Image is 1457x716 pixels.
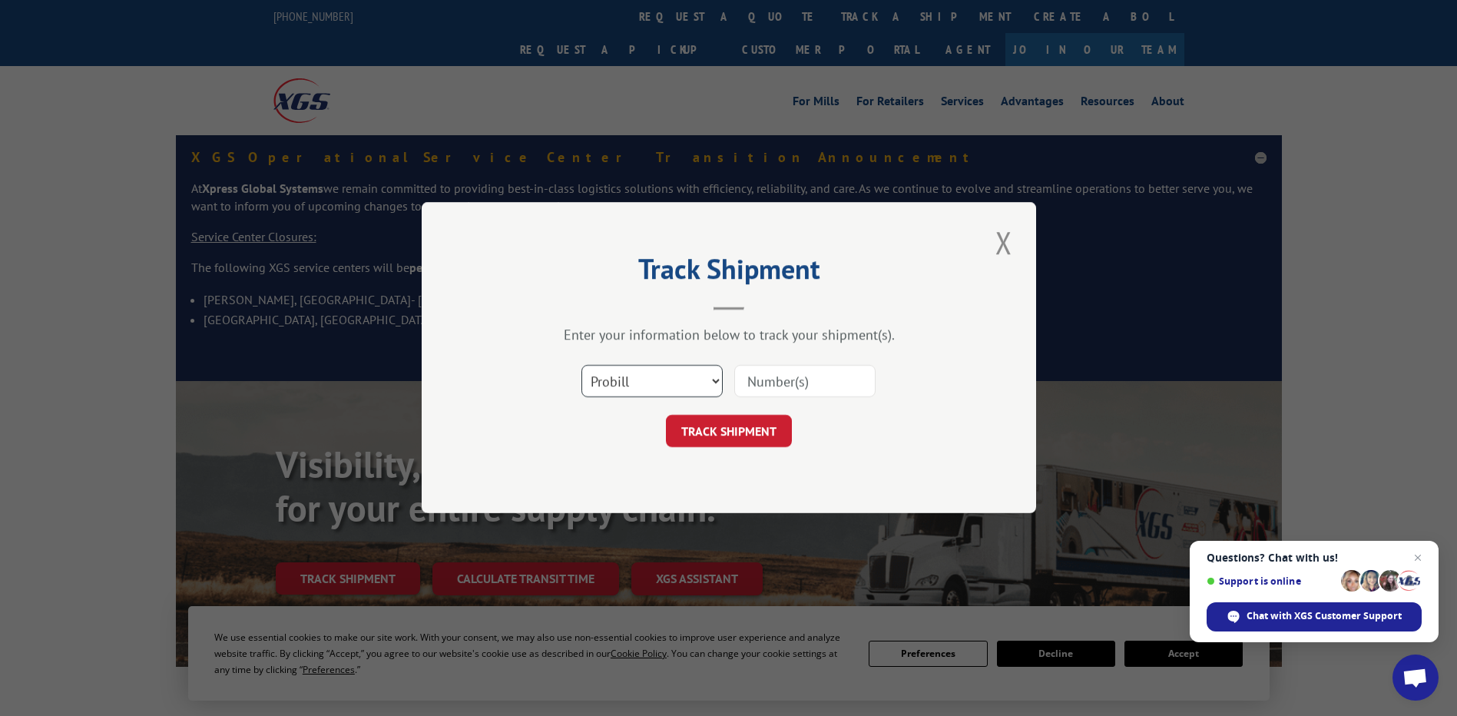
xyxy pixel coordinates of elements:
[734,366,876,398] input: Number(s)
[498,327,959,344] div: Enter your information below to track your shipment(s).
[1392,655,1439,701] a: Open chat
[498,258,959,287] h2: Track Shipment
[1207,602,1422,631] span: Chat with XGS Customer Support
[991,221,1017,264] button: Close modal
[1247,609,1402,623] span: Chat with XGS Customer Support
[1207,552,1422,564] span: Questions? Chat with us!
[1207,575,1336,587] span: Support is online
[666,416,792,448] button: TRACK SHIPMENT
